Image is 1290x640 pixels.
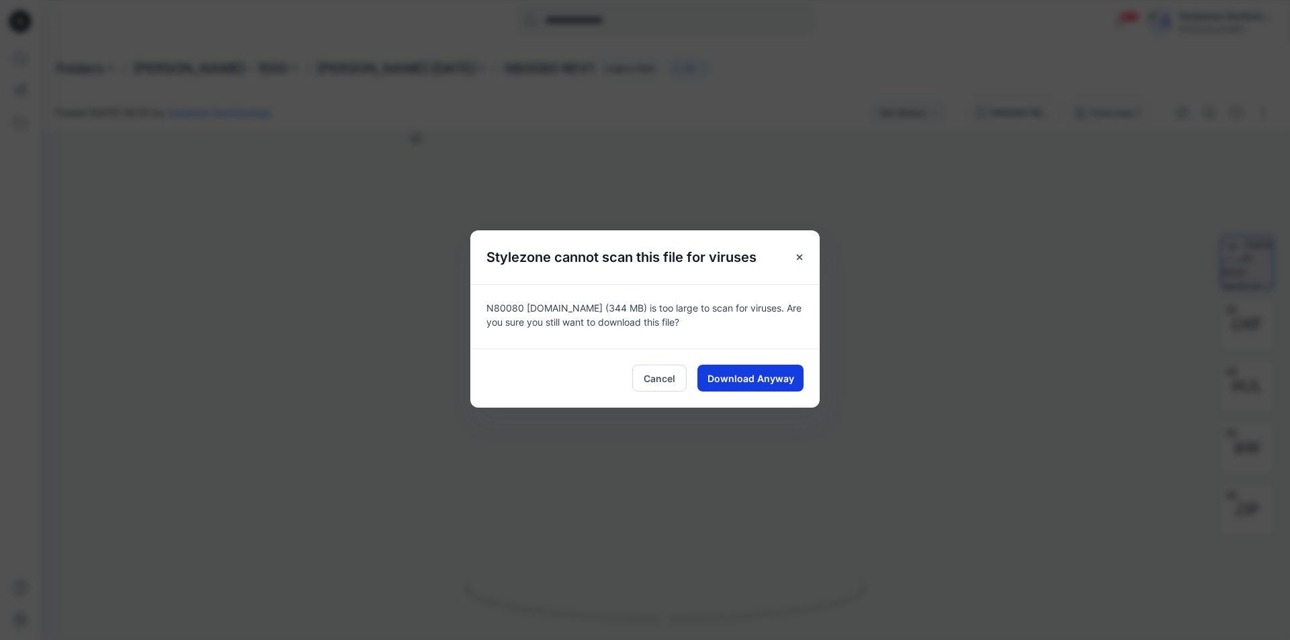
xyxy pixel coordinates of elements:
button: Cancel [632,365,687,392]
h5: Stylezone cannot scan this file for viruses [470,230,773,284]
span: Download Anyway [707,371,794,385]
button: Download Anyway [697,365,804,392]
button: Close [787,245,812,269]
span: Cancel [644,371,675,385]
div: N80080 [DOMAIN_NAME] (344 MB) is too large to scan for viruses. Are you sure you still want to do... [470,284,820,349]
